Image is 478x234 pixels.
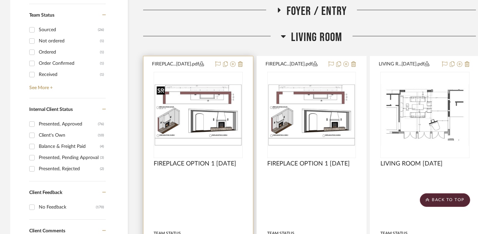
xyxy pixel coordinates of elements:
div: (170) [96,202,104,213]
div: Not ordered [39,36,100,46]
img: LIVING ROOM 10.07.25 [381,84,469,146]
div: No Feedback [39,202,96,213]
div: (1) [100,69,104,80]
div: Presented, Rejected [39,163,100,174]
div: Client's Own [39,130,98,141]
button: LIVING R...[DATE].pdf [379,60,438,69]
div: (3) [100,152,104,163]
span: Team Status [29,13,54,18]
div: (76) [98,119,104,130]
div: (10) [98,130,104,141]
span: Client Feedback [29,190,62,195]
div: 0 [154,72,242,158]
div: (2) [100,163,104,174]
span: Foyer / Entry [287,4,347,19]
div: (26) [98,24,104,35]
div: Balance & Freight Paid [39,141,100,152]
button: FIREPLAC...[DATE].pdf [152,60,211,69]
div: Ordered [39,47,100,58]
span: FIREPLACE OPTION 1 [DATE] [154,160,236,168]
div: Presented, Pending Approval [39,152,100,163]
span: LIVING ROOM [DATE] [380,160,443,168]
scroll-to-top-button: BACK TO TOP [420,193,470,207]
span: Internal Client Status [29,107,73,112]
button: FIREPLAC...[DATE].pdf [266,60,325,69]
div: Sourced [39,24,98,35]
div: Order Confirmed [39,58,100,69]
div: (1) [100,36,104,46]
div: Presented, Approved [39,119,98,130]
div: (4) [100,141,104,152]
a: See More + [28,80,106,91]
span: FIREPLACE OPTION 1 [DATE] [267,160,350,168]
div: Received [39,69,100,80]
div: (1) [100,47,104,58]
span: Client Comments [29,229,65,233]
img: FIREPLACE OPTION 1 10.10.25 [154,84,242,146]
div: (1) [100,58,104,69]
img: FIREPLACE OPTION 1 10.07.25 [268,84,356,146]
span: Living Room [291,30,342,45]
div: 0 [268,72,356,158]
